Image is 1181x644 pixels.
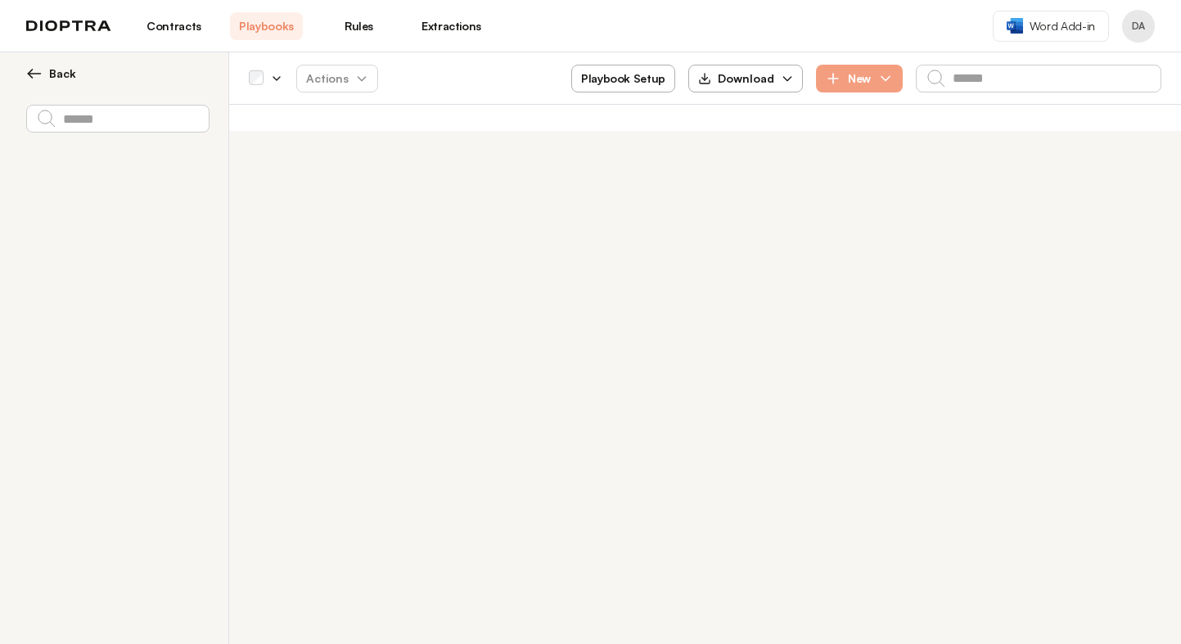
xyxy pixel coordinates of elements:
[1030,18,1095,34] span: Word Add-in
[571,65,675,92] button: Playbook Setup
[26,65,209,82] button: Back
[249,71,264,86] div: Select all
[415,12,488,40] a: Extractions
[137,12,210,40] a: Contracts
[49,65,76,82] span: Back
[322,12,395,40] a: Rules
[26,65,43,82] img: left arrow
[816,65,903,92] button: New
[296,65,378,92] button: Actions
[26,20,111,32] img: logo
[293,64,381,93] span: Actions
[688,65,803,92] button: Download
[1007,18,1023,34] img: word
[1122,10,1155,43] button: Profile menu
[230,12,303,40] a: Playbooks
[993,11,1109,42] a: Word Add-in
[698,70,774,87] div: Download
